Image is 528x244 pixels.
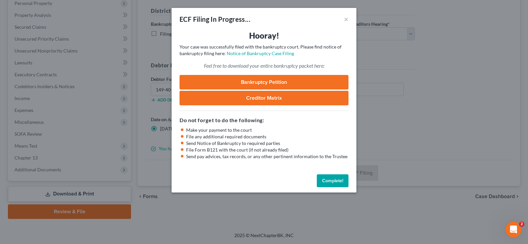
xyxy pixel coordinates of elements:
span: 2 [519,222,524,227]
h5: Do not forget to do the following: [180,116,348,124]
a: Bankruptcy Petition [180,75,348,89]
p: Feel free to download your entire bankruptcy packet here: [180,62,348,70]
li: Send pay advices, tax records, or any other pertinent information to the Trustee [186,153,348,160]
button: × [344,15,348,23]
button: Complete! [317,174,348,188]
h3: Hooray! [180,30,348,41]
div: ECF Filing In Progress... [180,15,250,24]
iframe: Intercom live chat [506,222,521,237]
li: Send Notice of Bankruptcy to required parties [186,140,348,147]
li: File any additional required documents [186,133,348,140]
a: Notice of Bankruptcy Case Filing [227,51,294,56]
li: File Form B121 with the court (if not already filed) [186,147,348,153]
li: Make your payment to the court [186,127,348,133]
span: Your case was successfully filed with the bankruptcy court. Please find notice of bankruptcy fili... [180,44,342,56]
a: Creditor Matrix [180,91,348,105]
